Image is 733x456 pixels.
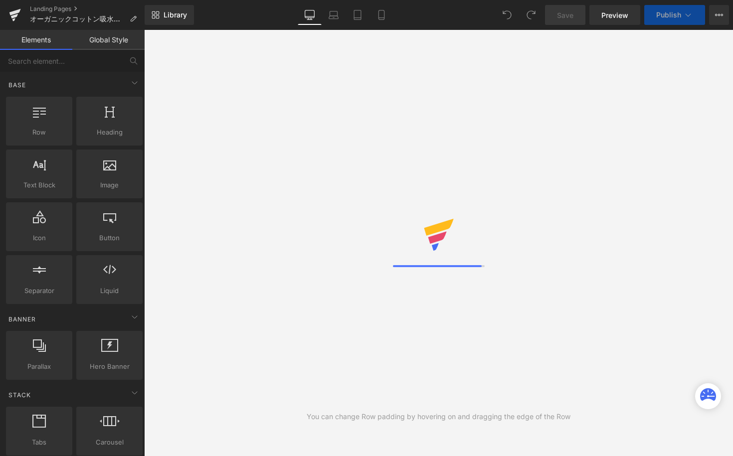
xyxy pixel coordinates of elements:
span: Row [9,127,69,138]
span: Hero Banner [79,361,140,372]
button: Undo [497,5,517,25]
button: Publish [644,5,705,25]
span: Tabs [9,437,69,448]
a: Desktop [298,5,322,25]
span: Text Block [9,180,69,190]
span: Banner [7,314,37,324]
button: Redo [521,5,541,25]
span: Carousel [79,437,140,448]
a: Tablet [346,5,369,25]
span: Save [557,10,573,20]
div: You can change Row padding by hovering on and dragging the edge of the Row [307,411,570,422]
span: Liquid [79,286,140,296]
span: Button [79,233,140,243]
a: Laptop [322,5,346,25]
span: Parallax [9,361,69,372]
a: Landing Pages [30,5,145,13]
span: Stack [7,390,32,400]
span: Heading [79,127,140,138]
span: Icon [9,233,69,243]
button: More [709,5,729,25]
span: Library [164,10,187,19]
a: Global Style [72,30,145,50]
span: Separator [9,286,69,296]
a: New Library [145,5,194,25]
a: Preview [589,5,640,25]
span: Base [7,80,27,90]
span: Preview [601,10,628,20]
span: オーガニックコットン吸水ショーツ用つけ置き洗剤 KAANE WASHING POWDER [30,15,126,23]
span: Publish [656,11,681,19]
a: Mobile [369,5,393,25]
span: Image [79,180,140,190]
